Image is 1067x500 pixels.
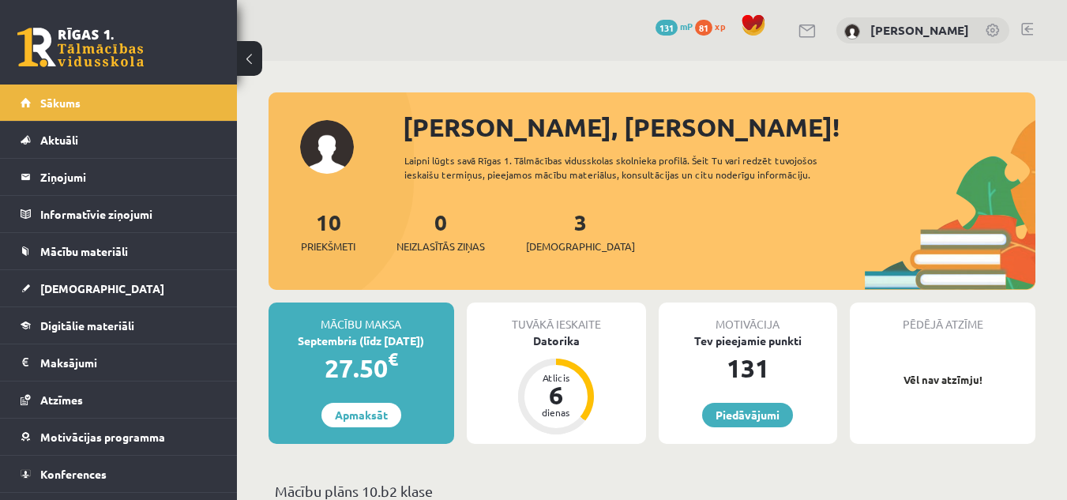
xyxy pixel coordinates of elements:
a: Rīgas 1. Tālmācības vidusskola [17,28,144,67]
div: Atlicis [532,373,580,382]
span: Aktuāli [40,133,78,147]
span: Atzīmes [40,393,83,407]
span: € [388,348,398,370]
a: 10Priekšmeti [301,208,355,254]
a: Piedāvājumi [702,403,793,427]
div: Septembris (līdz [DATE]) [269,333,454,349]
div: Pēdējā atzīme [850,303,1035,333]
div: Mācību maksa [269,303,454,333]
a: 0Neizlasītās ziņas [396,208,485,254]
div: Motivācija [659,303,838,333]
div: Laipni lūgts savā Rīgas 1. Tālmācības vidusskolas skolnieka profilā. Šeit Tu vari redzēt tuvojošo... [404,153,865,182]
div: dienas [532,408,580,417]
span: Motivācijas programma [40,430,165,444]
span: Sākums [40,96,81,110]
div: 6 [532,382,580,408]
a: Atzīmes [21,382,217,418]
a: Mācību materiāli [21,233,217,269]
legend: Ziņojumi [40,159,217,195]
span: Digitālie materiāli [40,318,134,333]
span: [DEMOGRAPHIC_DATA] [40,281,164,295]
a: Informatīvie ziņojumi [21,196,217,232]
a: Konferences [21,456,217,492]
div: Tev pieejamie punkti [659,333,838,349]
span: xp [715,20,725,32]
span: Neizlasītās ziņas [396,239,485,254]
a: Ziņojumi [21,159,217,195]
span: mP [680,20,693,32]
a: Sākums [21,85,217,121]
p: Vēl nav atzīmju! [858,372,1028,388]
div: 131 [659,349,838,387]
span: Priekšmeti [301,239,355,254]
span: Konferences [40,467,107,481]
a: 81 xp [695,20,733,32]
div: Datorika [467,333,646,349]
a: 131 mP [656,20,693,32]
div: Tuvākā ieskaite [467,303,646,333]
legend: Maksājumi [40,344,217,381]
a: Digitālie materiāli [21,307,217,344]
a: [PERSON_NAME] [870,22,969,38]
a: Maksājumi [21,344,217,381]
a: 3[DEMOGRAPHIC_DATA] [526,208,635,254]
a: Aktuāli [21,122,217,158]
span: Mācību materiāli [40,244,128,258]
a: Datorika Atlicis 6 dienas [467,333,646,437]
a: [DEMOGRAPHIC_DATA] [21,270,217,306]
a: Motivācijas programma [21,419,217,455]
span: 131 [656,20,678,36]
div: [PERSON_NAME], [PERSON_NAME]! [403,108,1035,146]
span: 81 [695,20,712,36]
div: 27.50 [269,349,454,387]
legend: Informatīvie ziņojumi [40,196,217,232]
span: [DEMOGRAPHIC_DATA] [526,239,635,254]
a: Apmaksāt [321,403,401,427]
img: Anastasija Nikola Šefanovska [844,24,860,39]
